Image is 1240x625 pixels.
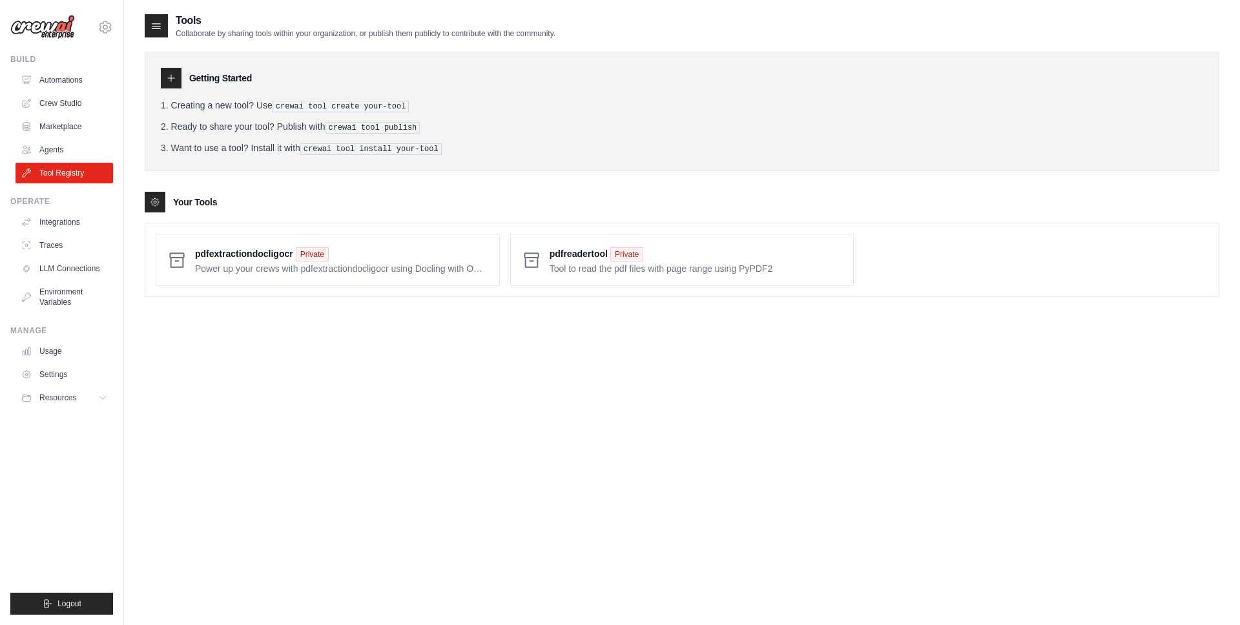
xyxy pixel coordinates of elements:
h3: Getting Started [189,72,252,85]
a: pdfreadertool Private Tool to read the pdf files with page range using PyPDF2 [550,245,843,275]
a: Traces [15,235,113,256]
a: Environment Variables [15,282,113,312]
span: Resources [39,393,76,403]
a: Integrations [15,212,113,232]
h3: Your Tools [173,196,217,209]
a: Tool Registry [15,163,113,183]
a: Crew Studio [15,93,113,114]
h2: Tools [176,13,555,28]
a: LLM Connections [15,258,113,279]
a: Marketplace [15,116,113,137]
span: Logout [57,599,81,609]
a: Usage [15,341,113,362]
a: Automations [15,70,113,90]
a: Agents [15,139,113,160]
pre: crewai tool create your-tool [273,101,409,112]
a: Settings [15,364,113,385]
div: Operate [10,196,113,207]
a: pdfextractiondocligocr Private Power up your crews with pdfextractiondocligocr using Docling with... [195,245,489,275]
li: Ready to share your tool? Publish with [161,120,1203,134]
div: Manage [10,325,113,336]
p: Collaborate by sharing tools within your organization, or publish them publicly to contribute wit... [176,28,555,39]
img: Logo [10,15,75,39]
div: Build [10,54,113,65]
li: Want to use a tool? Install it with [161,141,1203,155]
button: Resources [15,387,113,408]
li: Creating a new tool? Use [161,99,1203,112]
button: Logout [10,593,113,615]
pre: crewai tool install your-tool [300,143,442,155]
pre: crewai tool publish [325,122,420,134]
